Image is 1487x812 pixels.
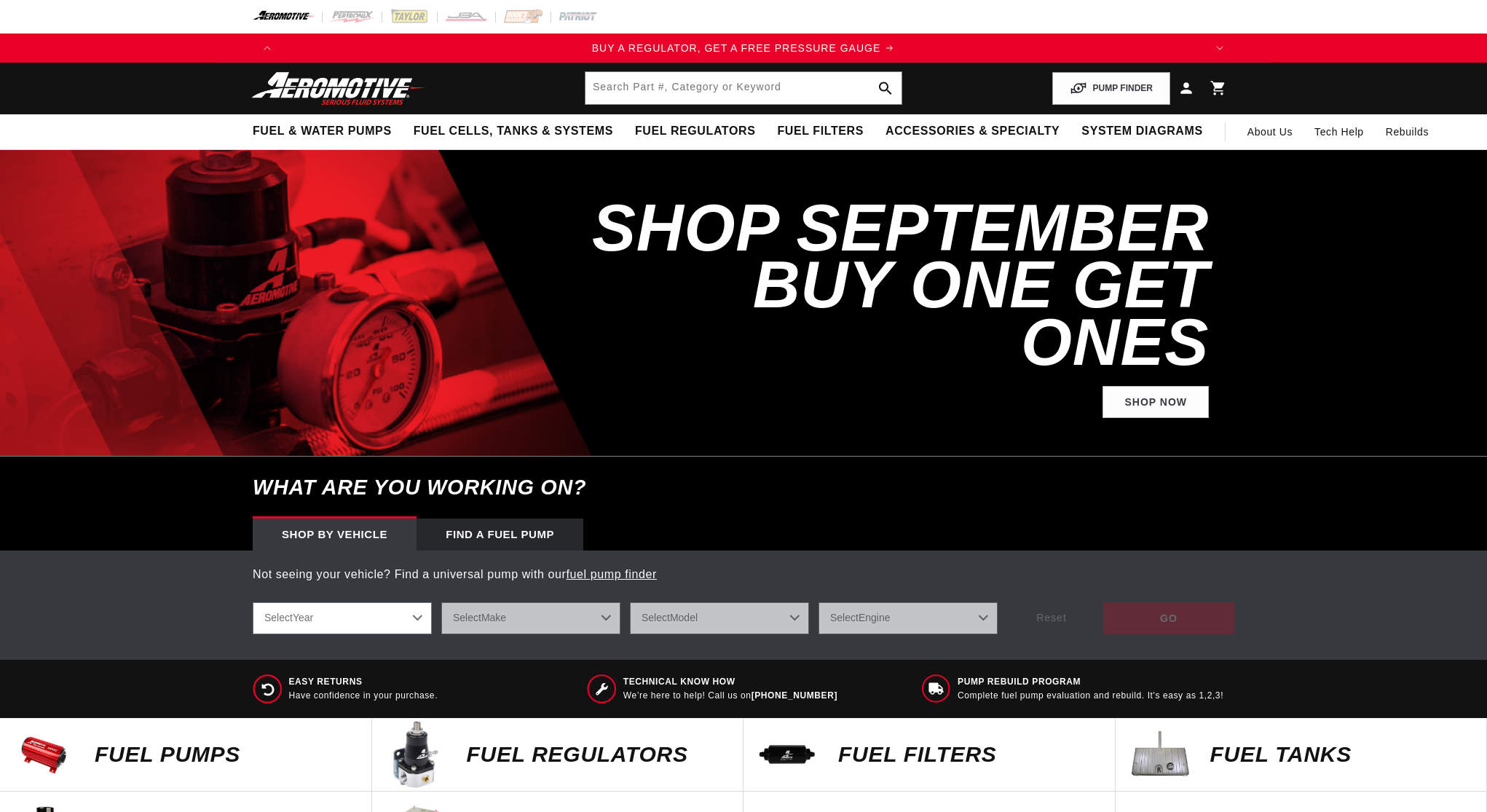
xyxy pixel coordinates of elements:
[248,71,430,106] img: Aeromotive
[1205,33,1234,63] button: Translation missing: en.sections.announcements.next_announcement
[1210,744,1472,765] p: Fuel Tanks
[1103,386,1209,419] a: Shop Now
[253,124,392,139] span: Fuel & Water Pumps
[403,114,624,149] summary: Fuel Cells, Tanks & Systems
[1314,124,1364,140] span: Tech Help
[1052,72,1170,105] button: PUMP FINDER
[467,744,729,765] p: FUEL REGULATORS
[751,718,824,791] img: FUEL FILTERS
[253,33,282,63] button: Translation missing: en.sections.announcements.previous_announcement
[766,114,875,149] summary: Fuel Filters
[623,676,837,688] span: Technical Know How
[282,40,1205,56] div: 1 of 4
[819,602,998,634] select: Engine
[253,602,432,634] select: Year
[282,40,1205,56] div: Announcement
[1247,126,1293,138] span: About Us
[743,718,1116,792] a: FUEL FILTERS FUEL FILTERS
[585,72,902,104] input: Search by Part Number, Category or Keyword
[1375,114,1440,149] summary: Rebuilds
[1386,124,1429,140] span: Rebuilds
[253,565,1234,584] p: Not seeing your vehicle? Find a universal pump with our
[567,568,657,580] a: fuel pump finder
[635,124,755,139] span: Fuel Regulators
[441,602,620,634] select: Make
[414,124,613,139] span: Fuel Cells, Tanks & Systems
[752,690,837,701] a: [PHONE_NUMBER]
[1123,718,1196,791] img: Fuel Tanks
[95,744,357,765] p: Fuel Pumps
[624,114,766,149] summary: Fuel Regulators
[216,33,1271,63] slideshow-component: Translation missing: en.sections.announcements.announcement_bar
[777,124,864,139] span: Fuel Filters
[289,676,438,688] span: Easy Returns
[282,40,1205,56] a: BUY A REGULATOR, GET A FREE PRESSURE GAUGE
[875,114,1070,149] summary: Accessories & Specialty
[592,42,881,54] span: BUY A REGULATOR, GET A FREE PRESSURE GAUGE
[630,602,809,634] select: Model
[886,124,1060,139] span: Accessories & Specialty
[216,457,1271,519] h6: What are you working on?
[958,690,1223,702] p: Complete fuel pump evaluation and rebuild. It's easy as 1,2,3!
[372,718,744,792] a: FUEL REGULATORS FUEL REGULATORS
[1236,114,1303,149] a: About Us
[253,519,417,551] div: Shop by vehicle
[838,744,1100,765] p: FUEL FILTERS
[417,519,583,551] div: Find a Fuel Pump
[1081,124,1202,139] span: System Diagrams
[1070,114,1213,149] summary: System Diagrams
[623,690,837,702] p: We’re here to help! Call us on
[289,690,438,702] p: Have confidence in your purchase.
[242,114,403,149] summary: Fuel & Water Pumps
[586,200,1209,371] h2: SHOP SEPTEMBER BUY ONE GET ONES
[958,676,1223,688] span: Pump Rebuild program
[1303,114,1375,149] summary: Tech Help
[379,718,452,791] img: FUEL REGULATORS
[869,72,902,104] button: search button
[7,718,80,791] img: Fuel Pumps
